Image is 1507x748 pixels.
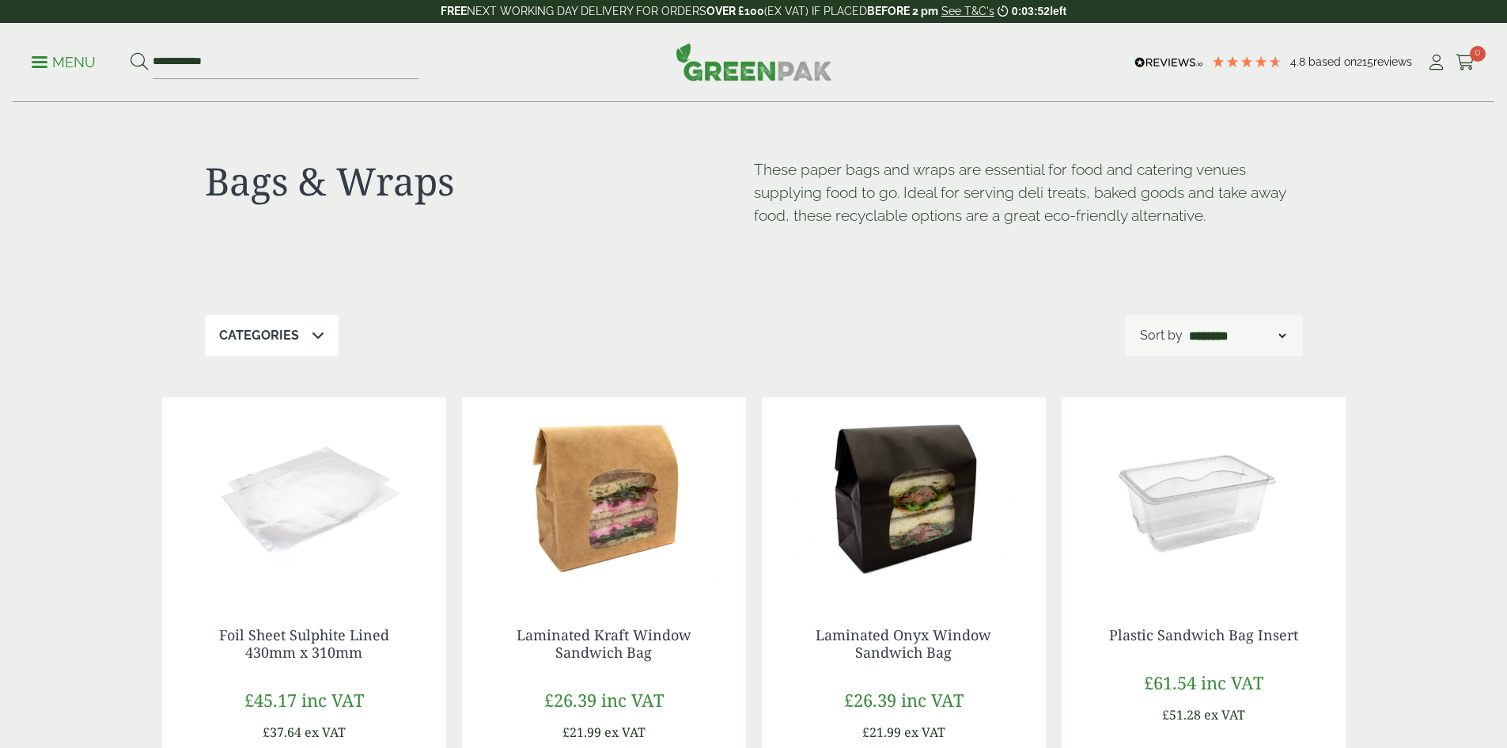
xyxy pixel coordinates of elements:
select: Shop order [1186,326,1289,345]
strong: BEFORE 2 pm [867,5,938,17]
strong: OVER £100 [706,5,764,17]
a: Plastic Sandwich Bag Insert [1109,625,1298,644]
span: £21.99 [862,723,901,741]
span: 215 [1357,55,1373,68]
h1: Bags & Wraps [205,158,754,204]
span: 0:03:52 [1012,5,1050,17]
strong: FREE [441,5,467,17]
span: ex VAT [305,723,346,741]
span: inc VAT [1201,670,1263,694]
img: Laminated Kraft Sandwich Bag [462,397,746,595]
img: Laminated Black Sandwich Bag [762,397,1046,595]
a: Laminated Onyx Window Sandwich Bag [816,625,991,662]
span: £26.39 [544,688,596,712]
span: £21.99 [562,723,601,741]
img: Plastic Sandwich Bag insert [1062,397,1346,595]
img: REVIEWS.io [1134,57,1203,68]
i: Cart [1456,55,1475,70]
span: inc VAT [901,688,964,712]
img: GP3330019D Foil Sheet Sulphate Lined bare [162,397,446,595]
i: My Account [1426,55,1446,70]
span: 0 [1470,46,1486,62]
a: 0 [1456,51,1475,74]
p: These paper bags and wraps are essential for food and catering venues supplying food to go. Ideal... [754,158,1303,226]
div: 4.79 Stars [1211,55,1282,69]
p: Sort by [1140,326,1183,345]
span: £51.28 [1162,706,1201,723]
p: Categories [219,326,299,345]
span: ex VAT [1204,706,1245,723]
span: inc VAT [601,688,664,712]
p: Menu [32,53,96,72]
span: reviews [1373,55,1412,68]
a: Menu [32,53,96,69]
span: £26.39 [844,688,896,712]
span: inc VAT [301,688,364,712]
span: 4.8 [1290,55,1308,68]
a: Foil Sheet Sulphite Lined 430mm x 310mm [219,625,389,662]
span: ex VAT [604,723,646,741]
a: See T&C's [941,5,994,17]
a: Laminated Kraft Window Sandwich Bag [517,625,691,662]
span: Based on [1308,55,1357,68]
span: £37.64 [263,723,301,741]
span: £45.17 [244,688,297,712]
img: GreenPak Supplies [676,43,832,81]
span: ex VAT [904,723,945,741]
span: £61.54 [1144,670,1196,694]
span: left [1050,5,1066,17]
